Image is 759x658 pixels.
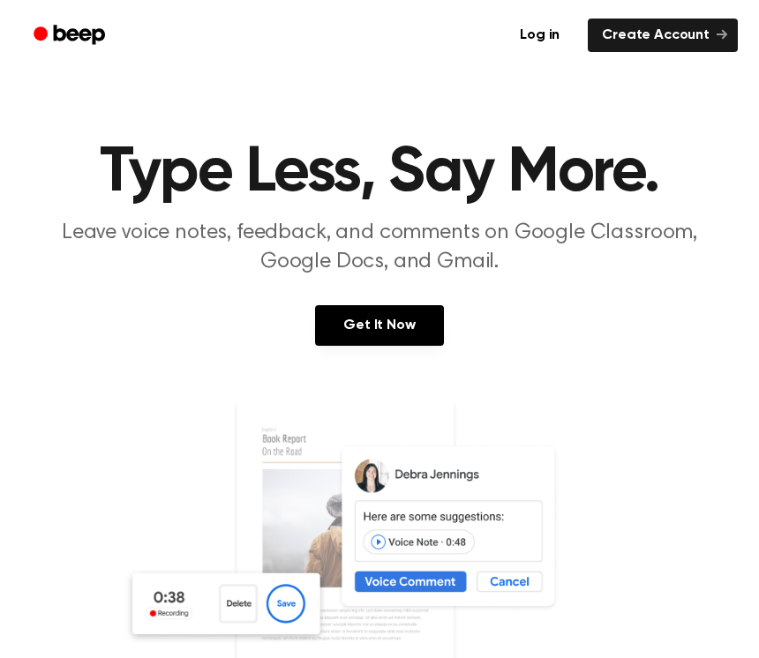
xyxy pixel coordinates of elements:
[502,15,577,56] a: Log in
[21,141,738,205] h1: Type Less, Say More.
[41,219,718,277] p: Leave voice notes, feedback, and comments on Google Classroom, Google Docs, and Gmail.
[588,19,738,52] a: Create Account
[21,19,121,53] a: Beep
[315,305,443,346] a: Get It Now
